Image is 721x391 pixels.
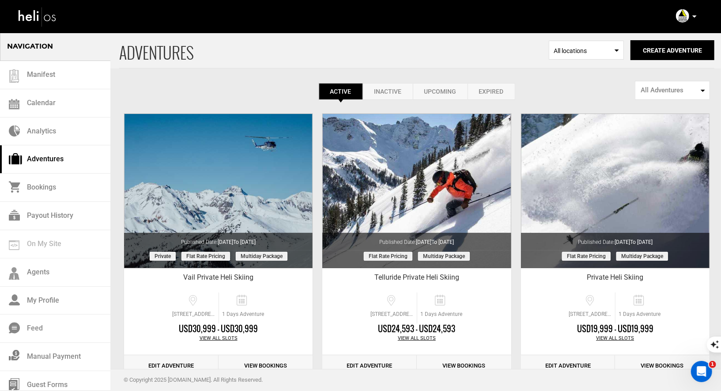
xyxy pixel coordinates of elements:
[181,252,230,261] span: Flat Rate Pricing
[635,81,710,100] button: All Adventures
[468,83,515,100] a: Expired
[413,83,468,100] a: Upcoming
[630,239,653,245] span: to [DATE]
[236,252,287,261] span: Multiday package
[233,239,256,245] span: to [DATE]
[417,311,465,318] span: 1 Days Adventure
[124,355,219,377] a: Edit Adventure
[8,69,21,83] img: guest-list.svg
[521,355,615,377] a: Edit Adventure
[615,239,653,245] span: [DATE]
[9,99,19,110] img: calendar.svg
[616,252,668,261] span: Multiday package
[615,311,664,318] span: 1 Days Adventure
[322,323,511,335] div: USD24,593 - USD24,593
[431,239,454,245] span: to [DATE]
[417,355,511,377] a: View Bookings
[521,273,710,286] div: Private Heli Skiing
[322,273,511,286] div: Telluride Private Heli Skiing
[119,32,549,68] span: ADVENTURES
[124,273,313,286] div: Vail Private Heli Skiing
[170,311,219,318] span: [STREET_ADDRESS]
[364,252,412,261] span: Flat Rate Pricing
[9,240,19,250] img: on_my_site.svg
[363,83,413,100] a: Inactive
[641,86,698,95] span: All Adventures
[521,335,710,342] div: View All Slots
[322,355,417,377] a: Edit Adventure
[319,83,363,100] a: Active
[219,311,267,318] span: 1 Days Adventure
[418,252,470,261] span: Multiday package
[124,233,313,246] div: Published Date:
[691,361,712,382] iframe: Intercom live chat
[18,5,57,28] img: heli-logo
[322,233,511,246] div: Published Date:
[124,323,313,335] div: USD30,999 - USD30,999
[150,252,176,261] span: Private
[322,335,511,342] div: View All Slots
[219,355,313,377] a: View Bookings
[554,46,619,55] span: All locations
[676,9,689,23] img: b3bcc865aaab25ac3536b0227bee0eb5.png
[521,323,710,335] div: USD19,999 - USD19,999
[521,233,710,246] div: Published Date:
[630,40,714,60] button: Create Adventure
[9,267,19,280] img: agents-icon.svg
[124,335,313,342] div: View All Slots
[368,311,417,318] span: [STREET_ADDRESS]
[562,252,611,261] span: Flat Rate Pricing
[218,239,256,245] span: [DATE]
[416,239,454,245] span: [DATE]
[615,355,710,377] a: View Bookings
[566,311,615,318] span: [STREET_ADDRESS]
[549,41,624,60] span: Select box activate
